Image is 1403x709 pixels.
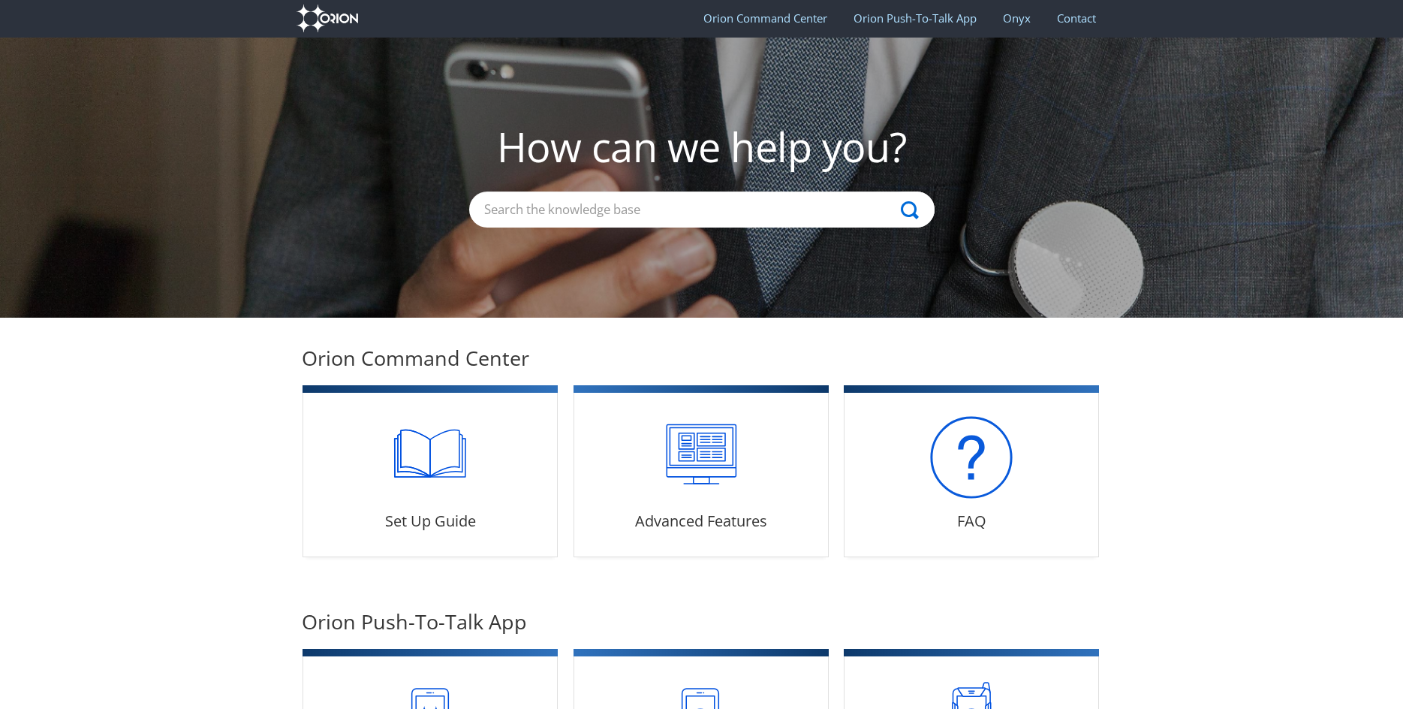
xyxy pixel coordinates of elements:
a: Advanced Features [574,387,829,557]
h3: FAQ [860,510,1083,533]
a: Orion Command Center [302,344,529,372]
img: Orion Labs - Support [297,5,358,32]
a: Set Up Guide [303,387,558,557]
button: Search [886,192,934,228]
h3: Advanced Features [589,510,813,533]
input: Search the knowledge base [469,192,935,228]
h3: Set Up Guide [318,510,542,533]
a: FAQ [844,387,1099,557]
a: Orion Push-To-Talk App [302,608,527,635]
